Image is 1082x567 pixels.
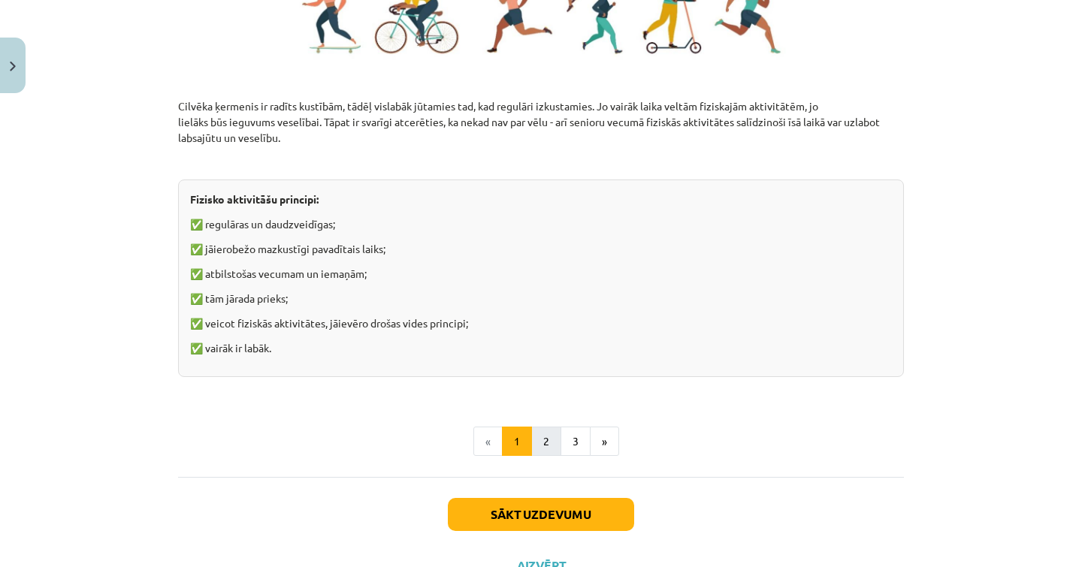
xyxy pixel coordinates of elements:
img: icon-close-lesson-0947bae3869378f0d4975bcd49f059093ad1ed9edebbc8119c70593378902aed.svg [10,62,16,71]
strong: Fizisko aktivitāšu principi: [190,192,319,206]
button: 2 [531,427,561,457]
p: ✅ veicot fiziskās aktivitātes, jāievēro drošas vides principi; [190,315,892,331]
p: ✅ jāierobežo mazkustīgi pavadītais laiks; [190,241,892,257]
button: » [590,427,619,457]
p: ✅ vairāk ir labāk. [190,340,892,356]
p: ✅ regulāras un daudzveidīgas; [190,216,892,232]
button: 3 [561,427,591,457]
button: Sākt uzdevumu [448,498,634,531]
p: Cilvēka ķermenis ir radīts kustībām, tādēļ vislabāk jūtamies tad, kad regulāri izkustamies. Jo va... [178,98,904,146]
p: ✅ atbilstošas vecumam un iemaņām; [190,266,892,282]
button: 1 [502,427,532,457]
nav: Page navigation example [178,427,904,457]
p: ✅ tām jārada prieks; [190,291,892,306]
